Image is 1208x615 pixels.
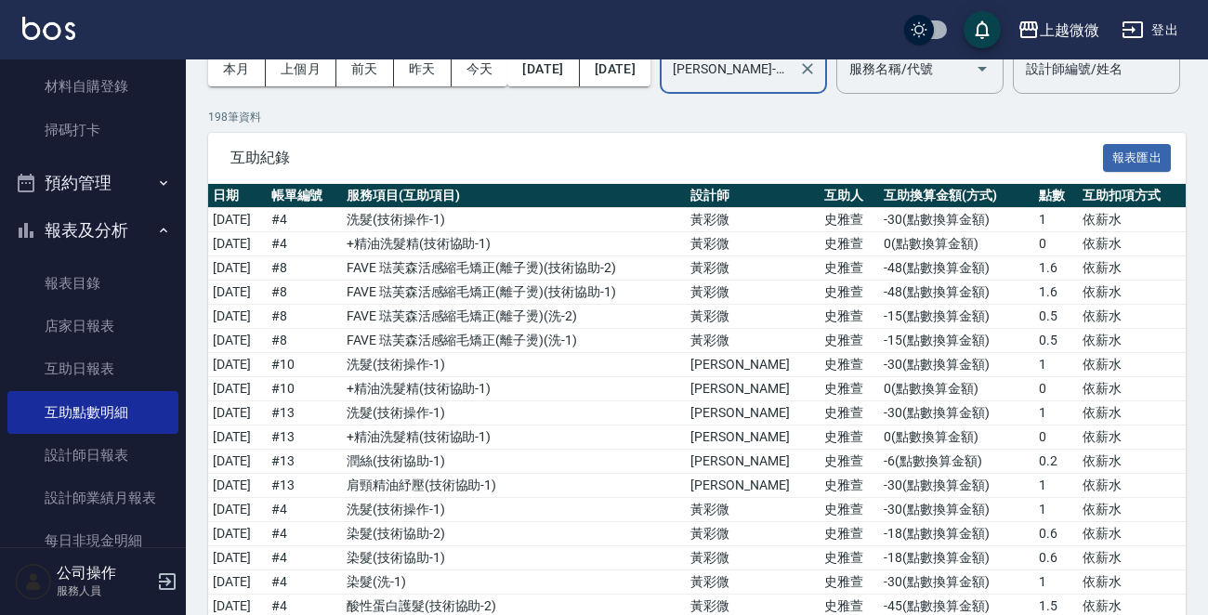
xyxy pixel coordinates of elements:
[820,232,879,256] td: 史雅萱
[267,305,342,329] td: # 8
[1078,450,1186,474] td: 依薪水
[1078,329,1186,353] td: 依薪水
[7,434,178,477] a: 設計師日報表
[267,498,342,522] td: # 4
[267,401,342,425] td: # 13
[879,281,1034,305] td: -48 ( 點數換算金額 )
[686,256,820,281] td: 黃彩微
[267,232,342,256] td: # 4
[1034,208,1078,232] td: 1
[342,353,686,377] td: 洗髮 ( 技術操作-1 )
[879,498,1034,522] td: -30 ( 點數換算金額 )
[820,208,879,232] td: 史雅萱
[7,391,178,434] a: 互助點數明細
[452,52,508,86] button: 今天
[879,401,1034,425] td: -30 ( 點數換算金額 )
[342,329,686,353] td: FAVE 琺芙森活感縮毛矯正(離子燙) ( 洗-1 )
[1034,353,1078,377] td: 1
[1034,546,1078,570] td: 0.6
[820,570,879,595] td: 史雅萱
[1034,401,1078,425] td: 1
[820,450,879,474] td: 史雅萱
[1103,148,1172,165] a: 報表匯出
[820,353,879,377] td: 史雅萱
[208,208,267,232] td: [DATE]
[820,184,879,208] th: 互助人
[267,474,342,498] td: # 13
[208,256,267,281] td: [DATE]
[686,353,820,377] td: [PERSON_NAME]
[879,425,1034,450] td: 0 ( 點數換算金額 )
[964,11,1001,48] button: save
[686,450,820,474] td: [PERSON_NAME]
[208,570,267,595] td: [DATE]
[820,256,879,281] td: 史雅萱
[1034,281,1078,305] td: 1.6
[267,281,342,305] td: # 8
[342,450,686,474] td: 潤絲 ( 技術協助-1 )
[7,159,178,207] button: 預約管理
[879,256,1034,281] td: -48 ( 點數換算金額 )
[820,281,879,305] td: 史雅萱
[1078,353,1186,377] td: 依薪水
[208,377,267,401] td: [DATE]
[879,184,1034,208] th: 互助換算金額(方式)
[820,522,879,546] td: 史雅萱
[1034,425,1078,450] td: 0
[686,305,820,329] td: 黃彩微
[394,52,452,86] button: 昨天
[686,281,820,305] td: 黃彩微
[267,377,342,401] td: # 10
[7,262,178,305] a: 報表目錄
[1034,522,1078,546] td: 0.6
[208,522,267,546] td: [DATE]
[342,498,686,522] td: 洗髮 ( 技術操作-1 )
[342,184,686,208] th: 服務項目(互助項目)
[208,52,266,86] button: 本月
[1078,208,1186,232] td: 依薪水
[1078,474,1186,498] td: 依薪水
[686,522,820,546] td: 黃彩微
[7,347,178,390] a: 互助日報表
[342,305,686,329] td: FAVE 琺芙森活感縮毛矯正(離子燙) ( 洗-2 )
[7,519,178,562] a: 每日非現金明細
[208,498,267,522] td: [DATE]
[342,522,686,546] td: 染髮 ( 技術協助-2 )
[1078,546,1186,570] td: 依薪水
[267,522,342,546] td: # 4
[208,281,267,305] td: [DATE]
[1078,184,1186,208] th: 互助扣項方式
[1078,256,1186,281] td: 依薪水
[342,208,686,232] td: 洗髮 ( 技術操作-1 )
[7,477,178,519] a: 設計師業績月報表
[1078,281,1186,305] td: 依薪水
[1078,401,1186,425] td: 依薪水
[267,208,342,232] td: # 4
[15,563,52,600] img: Person
[266,52,336,86] button: 上個月
[267,184,342,208] th: 帳單編號
[1034,377,1078,401] td: 0
[820,546,879,570] td: 史雅萱
[686,377,820,401] td: [PERSON_NAME]
[879,305,1034,329] td: -15 ( 點數換算金額 )
[208,353,267,377] td: [DATE]
[820,305,879,329] td: 史雅萱
[342,401,686,425] td: 洗髮 ( 技術操作-1 )
[7,109,178,151] a: 掃碼打卡
[507,52,579,86] button: [DATE]
[686,425,820,450] td: [PERSON_NAME]
[1034,329,1078,353] td: 0.5
[208,232,267,256] td: [DATE]
[1114,13,1186,47] button: 登出
[208,109,1186,125] p: 198 筆資料
[1078,570,1186,595] td: 依薪水
[208,474,267,498] td: [DATE]
[686,208,820,232] td: 黃彩微
[1034,305,1078,329] td: 0.5
[208,450,267,474] td: [DATE]
[686,570,820,595] td: 黃彩微
[794,56,821,82] button: Clear
[208,425,267,450] td: [DATE]
[879,570,1034,595] td: -30 ( 點數換算金額 )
